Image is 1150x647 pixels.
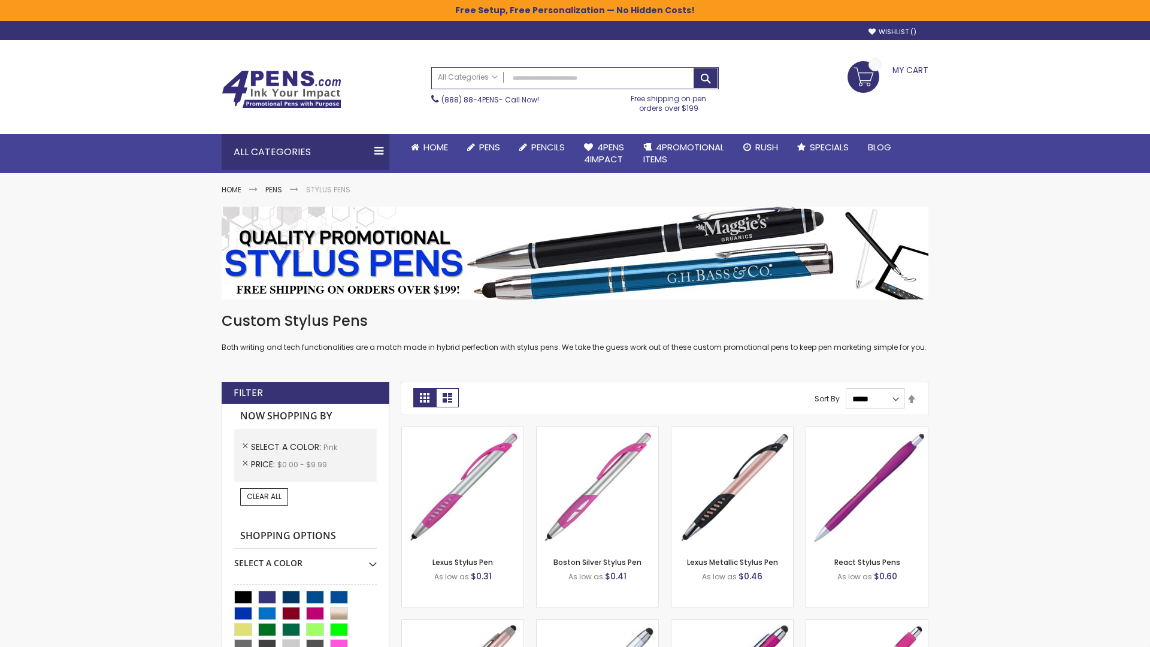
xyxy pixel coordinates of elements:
[222,134,389,170] div: All Categories
[868,28,916,37] a: Wishlist
[806,427,928,437] a: React Stylus Pens-Pink
[605,570,627,582] span: $0.41
[251,458,277,470] span: Price
[531,141,565,153] span: Pencils
[438,72,498,82] span: All Categories
[234,524,377,549] strong: Shopping Options
[643,141,724,165] span: 4PROMOTIONAL ITEMS
[671,619,793,630] a: Metallic Cool Grip Stylus Pen-Pink
[401,134,458,161] a: Home
[240,488,288,505] a: Clear All
[584,141,624,165] span: 4Pens 4impact
[432,557,493,567] a: Lexus Stylus Pen
[619,89,719,113] div: Free shipping on pen orders over $199
[265,185,282,195] a: Pens
[874,570,897,582] span: $0.60
[458,134,510,161] a: Pens
[537,427,658,437] a: Boston Silver Stylus Pen-Pink
[479,141,500,153] span: Pens
[423,141,448,153] span: Home
[234,549,377,569] div: Select A Color
[788,134,858,161] a: Specials
[441,95,499,105] a: (888) 88-4PENS
[837,572,872,582] span: As low as
[815,394,840,404] label: Sort By
[671,427,793,437] a: Lexus Metallic Stylus Pen-Pink
[441,95,539,105] span: - Call Now!
[806,619,928,630] a: Pearl Element Stylus Pens-Pink
[739,570,762,582] span: $0.46
[222,185,241,195] a: Home
[222,70,341,108] img: 4Pens Custom Pens and Promotional Products
[806,427,928,549] img: React Stylus Pens-Pink
[234,386,263,400] strong: Filter
[234,404,377,429] strong: Now Shopping by
[402,427,523,437] a: Lexus Stylus Pen-Pink
[402,619,523,630] a: Lory Metallic Stylus Pen-Pink
[432,68,504,87] a: All Categories
[402,427,523,549] img: Lexus Stylus Pen-Pink
[810,141,849,153] span: Specials
[251,441,323,453] span: Select A Color
[537,619,658,630] a: Silver Cool Grip Stylus Pen-Pink
[247,491,282,501] span: Clear All
[277,459,327,470] span: $0.00 - $9.99
[574,134,634,173] a: 4Pens4impact
[222,207,928,300] img: Stylus Pens
[471,570,492,582] span: $0.31
[671,427,793,549] img: Lexus Metallic Stylus Pen-Pink
[222,312,928,331] h1: Custom Stylus Pens
[734,134,788,161] a: Rush
[413,388,436,407] strong: Grid
[553,557,641,567] a: Boston Silver Stylus Pen
[868,141,891,153] span: Blog
[323,442,337,452] span: Pink
[434,572,469,582] span: As low as
[858,134,901,161] a: Blog
[537,427,658,549] img: Boston Silver Stylus Pen-Pink
[568,572,603,582] span: As low as
[834,557,900,567] a: React Stylus Pens
[702,572,737,582] span: As low as
[510,134,574,161] a: Pencils
[634,134,734,173] a: 4PROMOTIONALITEMS
[687,557,778,567] a: Lexus Metallic Stylus Pen
[222,312,928,353] div: Both writing and tech functionalities are a match made in hybrid perfection with stylus pens. We ...
[755,141,778,153] span: Rush
[306,185,350,195] strong: Stylus Pens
